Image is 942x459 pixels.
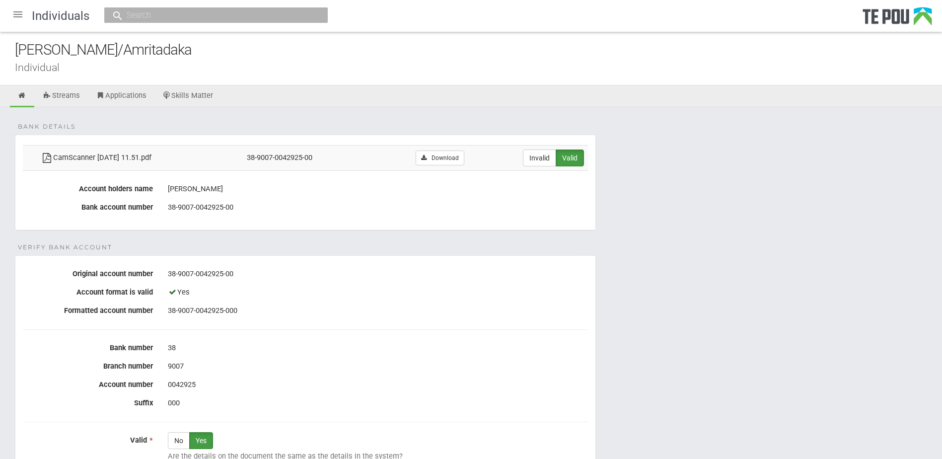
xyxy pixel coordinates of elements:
[15,303,160,315] label: Formatted account number
[168,358,588,375] div: 9007
[416,151,464,165] a: Download
[15,377,160,389] label: Account number
[556,150,584,166] label: Valid
[15,199,160,212] label: Bank account number
[168,284,588,301] div: Yes
[15,181,160,193] label: Account holders name
[189,432,213,449] label: Yes
[88,85,154,107] a: Applications
[168,303,588,319] div: 38-9007-0042925-000
[18,243,112,252] span: Verify Bank Account
[168,432,190,449] label: No
[523,150,556,166] label: Invalid
[15,62,942,73] div: Individual
[18,122,75,131] span: Bank details
[124,10,298,20] input: Search
[15,284,160,297] label: Account format is valid
[15,358,160,371] label: Branch number
[168,377,588,393] div: 0042925
[168,181,588,198] div: [PERSON_NAME]
[168,340,588,357] div: 38
[168,199,588,216] div: 38-9007-0042925-00
[168,266,588,283] div: 38-9007-0042925-00
[35,85,87,107] a: Streams
[168,395,588,412] div: 000
[37,145,243,170] td: CamScanner [DATE] 11.51.pdf
[155,85,221,107] a: Skills Matter
[15,340,160,352] label: Bank number
[130,436,147,445] span: Valid
[243,145,370,170] td: 38-9007-0042925-00
[15,266,160,278] label: Original account number
[15,39,942,61] div: [PERSON_NAME]/Amritadaka
[15,395,160,407] label: Suffix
